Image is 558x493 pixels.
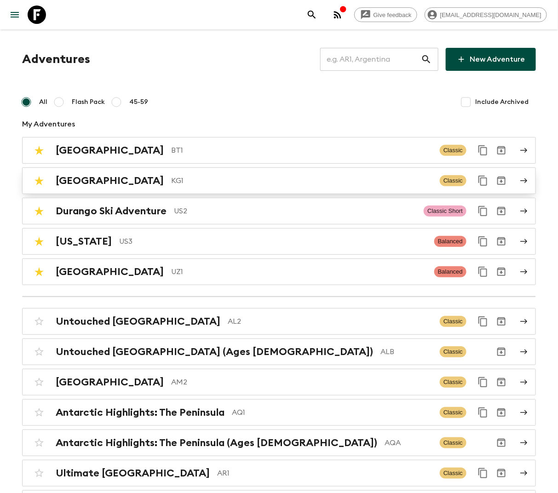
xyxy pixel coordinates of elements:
[22,228,536,255] a: [US_STATE]US3BalancedDuplicate for 45-59Archive
[440,377,466,388] span: Classic
[56,205,167,217] h2: Durango Ski Adventure
[171,145,432,156] p: BT1
[22,338,536,365] a: Untouched [GEOGRAPHIC_DATA] (Ages [DEMOGRAPHIC_DATA])ALBClassicArchive
[492,141,511,160] button: Archive
[424,206,466,217] span: Classic Short
[474,312,492,331] button: Duplicate for 45-59
[474,373,492,391] button: Duplicate for 45-59
[56,175,164,187] h2: [GEOGRAPHIC_DATA]
[56,315,220,327] h2: Untouched [GEOGRAPHIC_DATA]
[56,235,112,247] h2: [US_STATE]
[474,232,492,251] button: Duplicate for 45-59
[492,464,511,482] button: Archive
[171,377,432,388] p: AM2
[474,172,492,190] button: Duplicate for 45-59
[22,399,536,426] a: Antarctic Highlights: The PeninsulaAQ1ClassicDuplicate for 45-59Archive
[56,407,224,418] h2: Antarctic Highlights: The Peninsula
[474,202,492,220] button: Duplicate for 45-59
[434,266,466,277] span: Balanced
[492,232,511,251] button: Archive
[492,172,511,190] button: Archive
[492,312,511,331] button: Archive
[22,430,536,456] a: Antarctic Highlights: The Peninsula (Ages [DEMOGRAPHIC_DATA])AQAClassicArchive
[320,46,421,72] input: e.g. AR1, Argentina
[492,202,511,220] button: Archive
[22,369,536,396] a: [GEOGRAPHIC_DATA]AM2ClassicDuplicate for 45-59Archive
[492,343,511,361] button: Archive
[22,258,536,285] a: [GEOGRAPHIC_DATA]UZ1BalancedDuplicate for 45-59Archive
[492,403,511,422] button: Archive
[380,346,432,357] p: ALB
[56,437,377,449] h2: Antarctic Highlights: The Peninsula (Ages [DEMOGRAPHIC_DATA])
[440,407,466,418] span: Classic
[434,236,466,247] span: Balanced
[425,7,547,22] div: [EMAIL_ADDRESS][DOMAIN_NAME]
[354,7,417,22] a: Give feedback
[22,167,536,194] a: [GEOGRAPHIC_DATA]KG1ClassicDuplicate for 45-59Archive
[303,6,321,24] button: search adventures
[435,11,546,18] span: [EMAIL_ADDRESS][DOMAIN_NAME]
[232,407,432,418] p: AQ1
[22,460,536,487] a: Ultimate [GEOGRAPHIC_DATA]AR1ClassicDuplicate for 45-59Archive
[446,48,536,71] a: New Adventure
[440,437,466,448] span: Classic
[56,346,373,358] h2: Untouched [GEOGRAPHIC_DATA] (Ages [DEMOGRAPHIC_DATA])
[39,97,47,107] span: All
[56,144,164,156] h2: [GEOGRAPHIC_DATA]
[22,119,536,130] p: My Adventures
[440,175,466,186] span: Classic
[72,97,105,107] span: Flash Pack
[385,437,432,448] p: AQA
[474,403,492,422] button: Duplicate for 45-59
[22,308,536,335] a: Untouched [GEOGRAPHIC_DATA]AL2ClassicDuplicate for 45-59Archive
[171,266,427,277] p: UZ1
[22,198,536,224] a: Durango Ski AdventureUS2Classic ShortDuplicate for 45-59Archive
[440,316,466,327] span: Classic
[492,373,511,391] button: Archive
[475,97,529,107] span: Include Archived
[6,6,24,24] button: menu
[368,11,417,18] span: Give feedback
[129,97,148,107] span: 45-59
[174,206,416,217] p: US2
[440,346,466,357] span: Classic
[440,468,466,479] span: Classic
[474,263,492,281] button: Duplicate for 45-59
[492,434,511,452] button: Archive
[217,468,432,479] p: AR1
[22,137,536,164] a: [GEOGRAPHIC_DATA]BT1ClassicDuplicate for 45-59Archive
[440,145,466,156] span: Classic
[56,266,164,278] h2: [GEOGRAPHIC_DATA]
[474,141,492,160] button: Duplicate for 45-59
[56,376,164,388] h2: [GEOGRAPHIC_DATA]
[22,50,90,69] h1: Adventures
[119,236,427,247] p: US3
[474,464,492,482] button: Duplicate for 45-59
[228,316,432,327] p: AL2
[56,467,210,479] h2: Ultimate [GEOGRAPHIC_DATA]
[492,263,511,281] button: Archive
[171,175,432,186] p: KG1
